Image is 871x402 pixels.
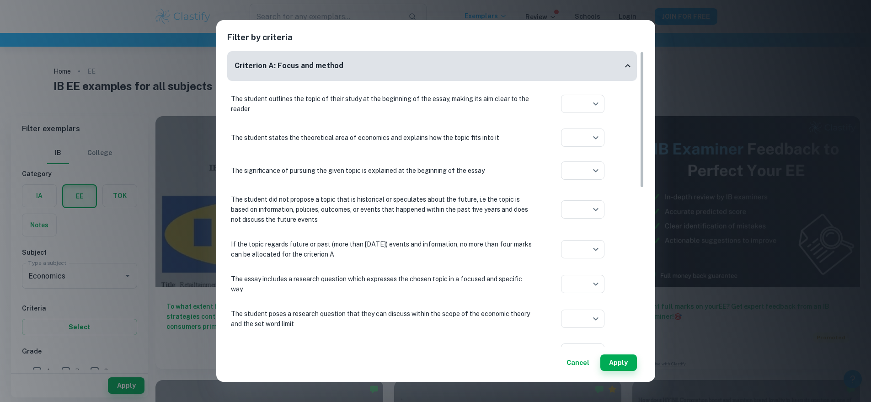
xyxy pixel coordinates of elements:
p: The student outlines the topic of their study at the beginning of the essay, making its aim clear... [231,94,533,114]
p: The student did not propose a topic that is historical or speculates about the future, i.e the to... [231,194,533,225]
h6: Criterion A: Focus and method [235,60,343,72]
p: If the topic regards future or past (more than [DATE]) events and information, no more than four ... [231,239,533,259]
p: The student states the theoretical area of economics and explains how the topic fits into it [231,133,533,143]
p: The essay includes a research question which expresses the chosen topic in a focused and specific... [231,274,533,294]
div: Criterion A: Focus and method [227,51,637,81]
h2: Filter by criteria [227,31,644,51]
p: The student poses a research question that they can discuss within the scope of the economic theo... [231,309,533,329]
button: Cancel [563,354,593,371]
button: Apply [600,354,637,371]
p: The significance of pursuing the given topic is explained at the beginning of the essay [231,166,533,176]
